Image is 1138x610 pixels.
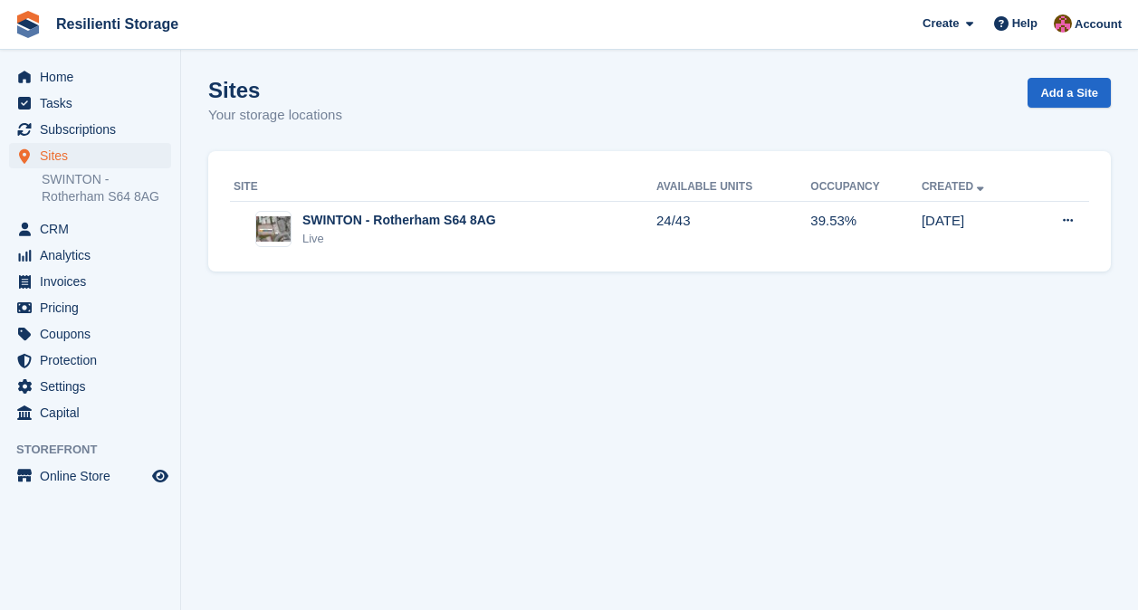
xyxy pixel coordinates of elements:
a: menu [9,321,171,347]
img: Kerrie Whiteley [1054,14,1072,33]
a: Created [922,180,988,193]
span: Help [1012,14,1038,33]
a: Preview store [149,465,171,487]
img: stora-icon-8386f47178a22dfd0bd8f6a31ec36ba5ce8667c1dd55bd0f319d3a0aa187defe.svg [14,11,42,38]
a: menu [9,117,171,142]
span: Invoices [40,269,148,294]
div: SWINTON - Rotherham S64 8AG [302,211,496,230]
div: Live [302,230,496,248]
span: Sites [40,143,148,168]
span: Protection [40,348,148,373]
a: menu [9,269,171,294]
span: Create [923,14,959,33]
span: Tasks [40,91,148,116]
a: menu [9,348,171,373]
a: menu [9,295,171,320]
a: menu [9,400,171,425]
span: Account [1075,15,1122,33]
a: menu [9,374,171,399]
span: Capital [40,400,148,425]
span: Coupons [40,321,148,347]
h1: Sites [208,78,342,102]
a: menu [9,243,171,268]
a: SWINTON - Rotherham S64 8AG [42,171,171,205]
td: 24/43 [656,201,810,257]
th: Occupancy [810,173,922,202]
th: Available Units [656,173,810,202]
a: menu [9,91,171,116]
a: menu [9,463,171,489]
span: Online Store [40,463,148,489]
a: Add a Site [1028,78,1111,108]
span: Pricing [40,295,148,320]
a: menu [9,143,171,168]
td: [DATE] [922,201,1028,257]
a: menu [9,64,171,90]
a: Resilienti Storage [49,9,186,39]
p: Your storage locations [208,105,342,126]
span: Analytics [40,243,148,268]
img: Image of SWINTON - Rotherham S64 8AG site [256,216,291,243]
span: Subscriptions [40,117,148,142]
span: CRM [40,216,148,242]
span: Storefront [16,441,180,459]
th: Site [230,173,656,202]
td: 39.53% [810,201,922,257]
a: menu [9,216,171,242]
span: Home [40,64,148,90]
span: Settings [40,374,148,399]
